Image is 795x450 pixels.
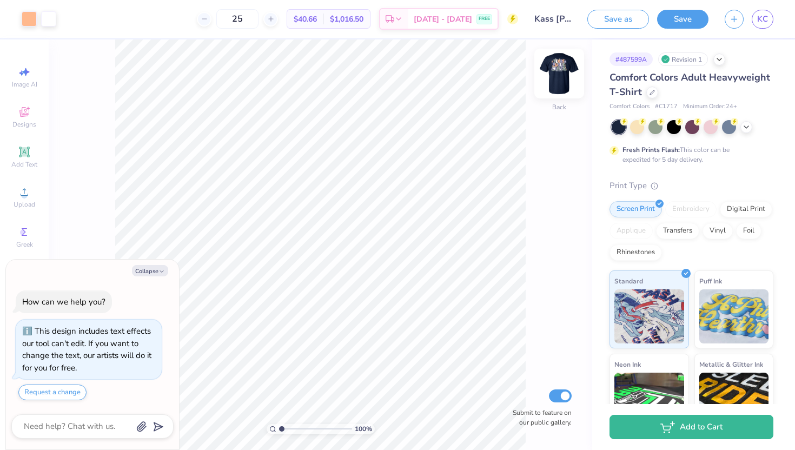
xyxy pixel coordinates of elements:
img: Metallic & Glitter Ink [699,373,769,427]
input: – – [216,9,259,29]
div: This color can be expedited for 5 day delivery. [622,145,756,164]
div: Screen Print [609,201,662,217]
div: Foil [736,223,761,239]
div: Embroidery [665,201,717,217]
span: Minimum Order: 24 + [683,102,737,111]
span: Comfort Colors Adult Heavyweight T-Shirt [609,71,770,98]
div: Transfers [656,223,699,239]
div: Rhinestones [609,244,662,261]
span: [DATE] - [DATE] [414,14,472,25]
span: KC [757,13,768,25]
span: Puff Ink [699,275,722,287]
span: 100 % [355,424,372,434]
span: Image AI [12,80,37,89]
div: How can we help you? [22,296,105,307]
div: Back [552,102,566,112]
div: This design includes text effects our tool can't edit. If you want to change the text, our artist... [22,326,151,373]
label: Submit to feature on our public gallery. [507,408,572,427]
div: Digital Print [720,201,772,217]
span: Standard [614,275,643,287]
img: Neon Ink [614,373,684,427]
span: Greek [16,240,33,249]
span: $40.66 [294,14,317,25]
span: $1,016.50 [330,14,363,25]
span: Comfort Colors [609,102,650,111]
a: KC [752,10,773,29]
button: Save as [587,10,649,29]
button: Request a change [18,385,87,400]
div: Revision 1 [658,52,708,66]
span: # C1717 [655,102,678,111]
button: Add to Cart [609,415,773,439]
span: Designs [12,120,36,129]
span: Metallic & Glitter Ink [699,359,763,370]
input: Untitled Design [526,8,579,30]
div: Print Type [609,180,773,192]
span: Add Text [11,160,37,169]
strong: Fresh Prints Flash: [622,145,680,154]
div: Applique [609,223,653,239]
span: FREE [479,15,490,23]
button: Collapse [132,265,168,276]
div: # 487599A [609,52,653,66]
span: Upload [14,200,35,209]
img: Puff Ink [699,289,769,343]
img: Back [538,52,581,95]
img: Standard [614,289,684,343]
div: Vinyl [703,223,733,239]
button: Save [657,10,708,29]
span: Neon Ink [614,359,641,370]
